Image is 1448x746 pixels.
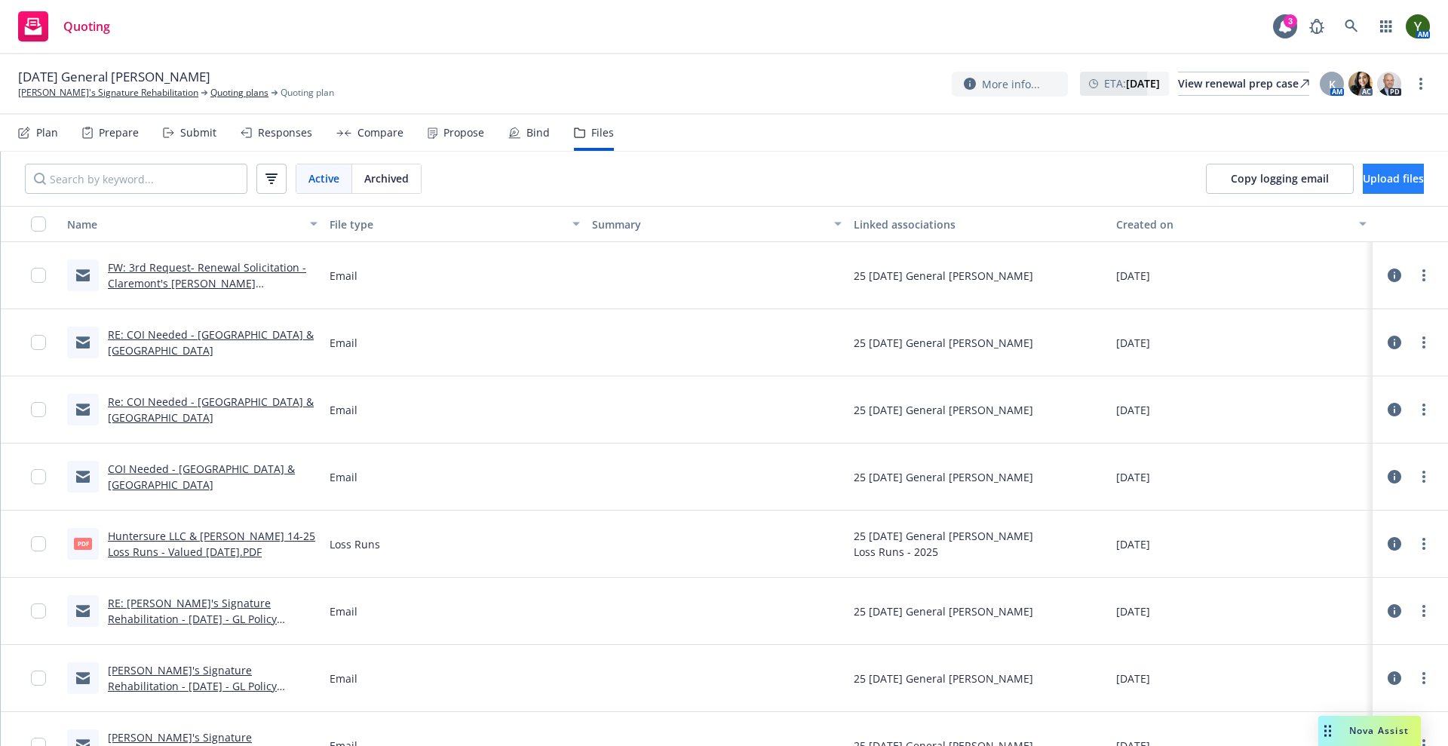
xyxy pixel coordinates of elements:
[1116,216,1350,232] div: Created on
[330,335,357,351] span: Email
[1116,268,1150,284] span: [DATE]
[1329,76,1336,92] span: K
[210,86,268,100] a: Quoting plans
[31,216,46,232] input: Select all
[108,663,277,709] a: [PERSON_NAME]'s Signature Rehabilitation - [DATE] - GL Policy #HAH241133 Renewal Prep
[108,327,314,358] a: RE: COI Needed - [GEOGRAPHIC_DATA] & [GEOGRAPHIC_DATA]
[854,469,1033,485] div: 25 [DATE] General [PERSON_NAME]
[330,536,380,552] span: Loss Runs
[1377,72,1401,96] img: photo
[1415,266,1433,284] a: more
[1116,402,1150,418] span: [DATE]
[1284,14,1297,28] div: 3
[12,5,116,48] a: Quoting
[443,127,484,139] div: Propose
[31,469,46,484] input: Toggle Row Selected
[854,335,1033,351] div: 25 [DATE] General [PERSON_NAME]
[258,127,312,139] div: Responses
[854,671,1033,686] div: 25 [DATE] General [PERSON_NAME]
[364,170,409,186] span: Archived
[330,402,357,418] span: Email
[1348,72,1373,96] img: photo
[1412,75,1430,93] a: more
[586,206,848,242] button: Summary
[330,603,357,619] span: Email
[1116,671,1150,686] span: [DATE]
[108,529,315,559] a: Huntersure LLC & [PERSON_NAME] 14-25 Loss Runs - Valued [DATE].PDF
[108,462,295,492] a: COI Needed - [GEOGRAPHIC_DATA] & [GEOGRAPHIC_DATA]
[180,127,216,139] div: Submit
[1302,11,1332,41] a: Report a Bug
[1178,72,1309,96] a: View renewal prep case
[848,206,1110,242] button: Linked associations
[1126,76,1160,91] strong: [DATE]
[63,20,110,32] span: Quoting
[854,544,1033,560] div: Loss Runs - 2025
[31,402,46,417] input: Toggle Row Selected
[18,86,198,100] a: [PERSON_NAME]'s Signature Rehabilitation
[31,603,46,619] input: Toggle Row Selected
[1116,469,1150,485] span: [DATE]
[108,394,314,425] a: Re: COI Needed - [GEOGRAPHIC_DATA] & [GEOGRAPHIC_DATA]
[31,671,46,686] input: Toggle Row Selected
[1371,11,1401,41] a: Switch app
[1116,603,1150,619] span: [DATE]
[61,206,324,242] button: Name
[308,170,339,186] span: Active
[1116,536,1150,552] span: [DATE]
[281,86,334,100] span: Quoting plan
[854,216,1104,232] div: Linked associations
[330,469,357,485] span: Email
[854,528,1033,544] div: 25 [DATE] General [PERSON_NAME]
[1363,171,1424,186] span: Upload files
[1415,602,1433,620] a: more
[1318,716,1421,746] button: Nova Assist
[854,402,1033,418] div: 25 [DATE] General [PERSON_NAME]
[330,268,357,284] span: Email
[1415,468,1433,486] a: more
[1349,724,1409,737] span: Nova Assist
[74,538,92,549] span: PDF
[31,335,46,350] input: Toggle Row Selected
[1116,335,1150,351] span: [DATE]
[31,268,46,283] input: Toggle Row Selected
[591,127,614,139] div: Files
[31,536,46,551] input: Toggle Row Selected
[67,216,301,232] div: Name
[1415,333,1433,352] a: more
[526,127,550,139] div: Bind
[1415,401,1433,419] a: more
[982,76,1040,92] span: More info...
[36,127,58,139] div: Plan
[854,603,1033,619] div: 25 [DATE] General [PERSON_NAME]
[1178,72,1309,95] div: View renewal prep case
[952,72,1068,97] button: More info...
[108,260,306,354] a: FW: 3rd Request- Renewal Solicitation - Claremont's [PERSON_NAME][GEOGRAPHIC_DATA] DBA:[GEOGRAPHI...
[1363,164,1424,194] button: Upload files
[108,596,277,642] a: RE: [PERSON_NAME]'s Signature Rehabilitation - [DATE] - GL Policy #HAH241133 Renewal Prep
[357,127,403,139] div: Compare
[854,268,1033,284] div: 25 [DATE] General [PERSON_NAME]
[1415,535,1433,553] a: more
[1231,171,1329,186] span: Copy logging email
[330,671,357,686] span: Email
[18,68,210,86] span: [DATE] General [PERSON_NAME]
[330,216,563,232] div: File type
[25,164,247,194] input: Search by keyword...
[1415,669,1433,687] a: more
[1318,716,1337,746] div: Drag to move
[592,216,826,232] div: Summary
[1104,75,1160,91] span: ETA :
[1336,11,1367,41] a: Search
[1110,206,1373,242] button: Created on
[1206,164,1354,194] button: Copy logging email
[99,127,139,139] div: Prepare
[324,206,586,242] button: File type
[1406,14,1430,38] img: photo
